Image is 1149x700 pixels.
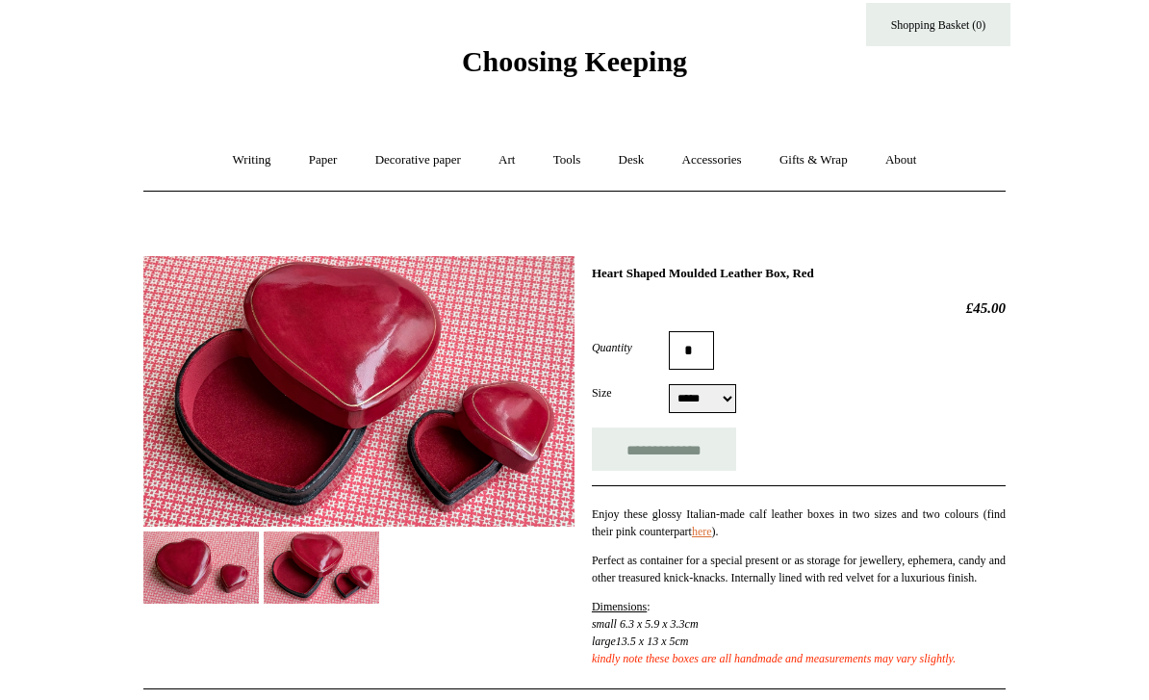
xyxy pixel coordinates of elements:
[601,135,662,186] a: Desk
[264,531,379,604] img: Heart Shaped Moulded Leather Box, Red
[592,266,1006,281] h1: Heart Shaped Moulded Leather Box, Red
[592,600,647,613] span: Dimensions
[592,299,1006,317] h2: £45.00
[665,135,759,186] a: Accessories
[762,135,865,186] a: Gifts & Wrap
[462,45,687,77] span: Choosing Keeping
[358,135,478,186] a: Decorative paper
[292,135,355,186] a: Paper
[592,384,669,402] label: Size
[143,256,574,527] img: Heart Shaped Moulded Leather Box, Red
[592,552,1006,586] p: Perfect as container for a special present or as storage for jewellery, ephemera, candy and other...
[692,525,712,538] a: here
[868,135,934,186] a: About
[592,598,1006,667] p: :
[592,339,669,356] label: Quantity
[462,61,687,74] a: Choosing Keeping
[592,506,1006,540] p: Enjoy these glossy Italian-made calf leather boxes in two sizes and two colours (find their pink ...
[592,652,956,665] span: kindly note these boxes are all handmade and measurements may vary slightly.
[536,135,599,186] a: Tools
[143,531,259,604] img: Heart Shaped Moulded Leather Box, Red
[592,617,956,665] em: small 6.3 x 5.9 x 3.3cm large 13.5 x 13 x 5cm
[481,135,532,186] a: Art
[866,3,1010,46] a: Shopping Basket (0)
[216,135,289,186] a: Writing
